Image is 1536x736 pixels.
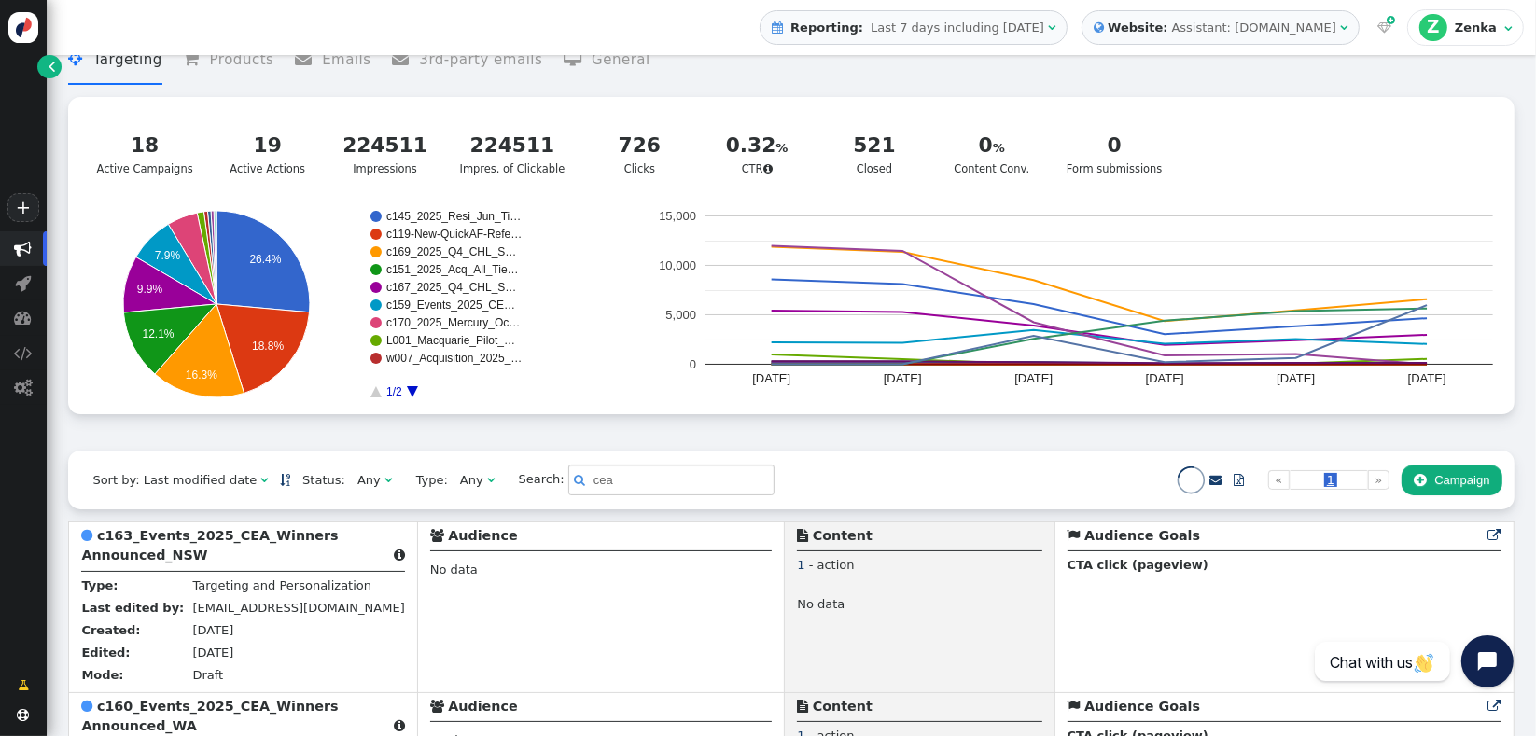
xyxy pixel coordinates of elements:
b: Content [813,528,873,543]
li: Products [183,35,273,85]
a: « [1268,470,1290,491]
b: Content [813,699,873,714]
img: logo-icon.svg [8,12,39,43]
span: 1 [797,558,804,572]
a:  [1488,528,1501,543]
span: [DATE] [192,623,233,637]
text: 15,000 [659,209,696,223]
a: 521Closed [821,120,928,188]
div: Any [357,471,381,490]
div: 18 [97,131,193,161]
span:  [18,676,29,695]
span:  [49,57,55,76]
span: Type: [404,471,448,490]
text: [DATE] [1277,371,1315,385]
span:  [14,379,33,396]
div: 726 [597,131,683,161]
span:  [1048,21,1055,34]
a:  [1222,465,1256,496]
span: [EMAIL_ADDRESS][DOMAIN_NAME] [192,601,404,615]
div: Sort by: Last modified date [92,471,257,490]
text: c167_2025_Q4_CHL_S… [386,281,516,294]
text: L001_Macquarie_Pilot_… [386,334,515,347]
div: Content Conv. [949,131,1035,177]
svg: A chart. [649,211,1493,397]
span:  [68,50,92,67]
div: 224511 [460,131,566,161]
a:   [1374,19,1395,37]
b: Audience Goals [1084,528,1200,543]
text: c119-New-QuickAF-Refe… [386,228,522,241]
b: Last edited by: [81,601,184,615]
span: 1 [1324,473,1337,487]
text: 7.9% [155,249,181,262]
div: Impressions [342,131,428,177]
div: Active Actions [225,131,311,177]
span: - action [809,558,855,572]
input: Find in name/description/rules [568,465,775,496]
span:  [1068,700,1081,713]
b: Audience [448,699,517,714]
span: Search: [507,472,565,486]
a: 0Content Conv. [939,120,1045,188]
span:  [394,719,405,732]
text: [DATE] [1014,371,1053,385]
text: c151_2025_Acq_All_Tie… [386,263,519,276]
li: 3rd-party emails [392,35,542,85]
text: 9.9% [137,283,163,296]
text: [DATE] [883,371,921,385]
div: CTR [714,131,800,177]
button: Campaign [1402,465,1502,496]
div: 0 [949,131,1035,161]
a: 18Active Campaigns [86,120,203,188]
span:  [574,471,585,490]
span: No data [797,597,845,616]
li: General [564,35,650,85]
li: Targeting [68,35,161,85]
b: c160_Events_2025_CEA_Winners Announced_WA [81,699,338,733]
span:  [16,274,32,292]
span:  [18,709,30,721]
a: 0.32CTR [704,120,810,188]
text: [DATE] [752,371,790,385]
li: Emails [295,35,371,85]
div: 0.32 [714,131,800,161]
div: 0 [1067,131,1163,161]
b: Audience [448,528,517,543]
span:  [564,50,592,67]
span:  [772,21,783,34]
span:  [763,163,773,174]
text: [DATE] [1407,371,1445,385]
span:  [384,474,392,486]
text: 5,000 [665,308,696,322]
b: Reporting: [787,21,867,35]
text: 18.8% [252,340,284,353]
span:  [1209,474,1222,486]
text: 1/2 [387,385,403,398]
span:  [1340,21,1347,34]
text: c170_2025_Mercury_Oc… [386,316,520,329]
span:  [1234,474,1244,486]
svg: A chart. [80,211,643,397]
span:  [1377,21,1391,34]
span:  [1488,700,1501,713]
span:  [183,50,209,67]
a:  [280,473,290,487]
span:  [487,474,495,486]
text: 10,000 [659,258,696,272]
a: » [1368,470,1389,491]
b: Website: [1104,19,1171,37]
span:  [1504,22,1512,35]
div: 521 [831,131,917,161]
b: c163_Events_2025_CEA_Winners Announced_NSW [81,528,338,562]
text: 16.3% [186,368,217,382]
text: c169_2025_Q4_CHL_S… [386,245,516,258]
text: 0 [689,357,695,371]
a: 224511Impressions [331,120,438,188]
span:  [797,529,808,542]
b: CTA click (pageview) [1068,558,1208,572]
span:  [1387,13,1395,28]
span:  [1094,19,1104,37]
